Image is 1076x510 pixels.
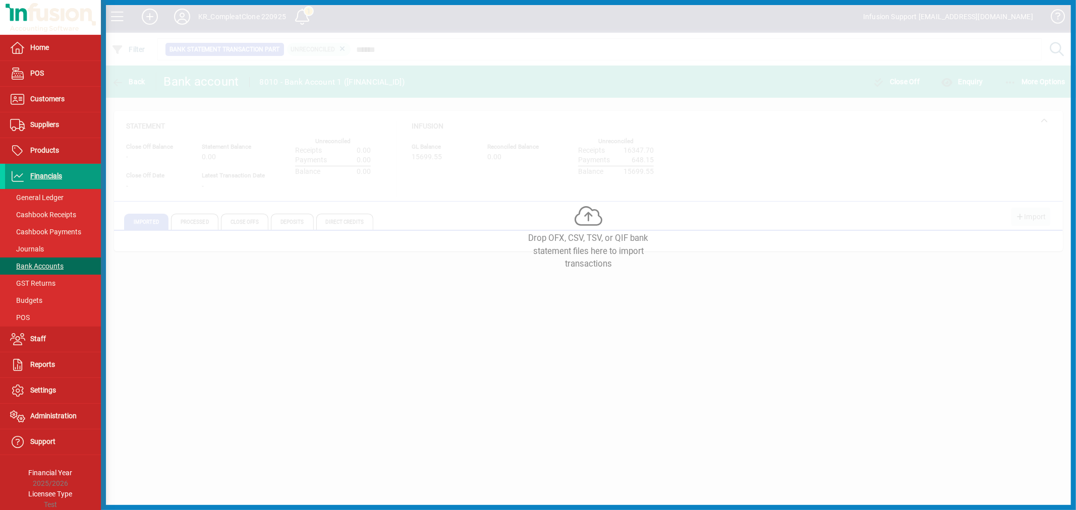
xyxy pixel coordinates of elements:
[5,189,101,206] a: General Ledger
[5,404,101,429] a: Administration
[5,35,101,60] a: Home
[29,490,73,498] span: Licensee Type
[30,69,44,77] span: POS
[30,172,62,180] span: Financials
[5,378,101,403] a: Settings
[5,87,101,112] a: Customers
[5,138,101,163] a: Products
[5,309,101,326] a: POS
[30,146,59,154] span: Products
[5,61,101,86] a: POS
[30,120,59,129] span: Suppliers
[10,313,30,322] span: POS
[5,206,101,223] a: Cashbook Receipts
[30,43,49,51] span: Home
[10,296,42,304] span: Budgets
[10,279,55,287] span: GST Returns
[30,360,55,368] span: Reports
[30,95,65,103] span: Customers
[5,223,101,240] a: Cashbook Payments
[10,245,44,253] span: Journals
[10,262,64,270] span: Bank Accounts
[30,437,55,445] span: Support
[10,211,76,219] span: Cashbook Receipts
[5,275,101,292] a: GST Returns
[10,194,64,202] span: General Ledger
[513,232,664,270] div: Drop OFX, CSV, TSV, or QIF bank statement files here to import transactions
[5,240,101,258] a: Journals
[5,352,101,377] a: Reports
[30,335,46,343] span: Staff
[30,412,77,420] span: Administration
[10,228,81,236] span: Cashbook Payments
[5,429,101,455] a: Support
[5,112,101,138] a: Suppliers
[5,258,101,275] a: Bank Accounts
[29,469,73,477] span: Financial Year
[5,327,101,352] a: Staff
[5,292,101,309] a: Budgets
[30,386,56,394] span: Settings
